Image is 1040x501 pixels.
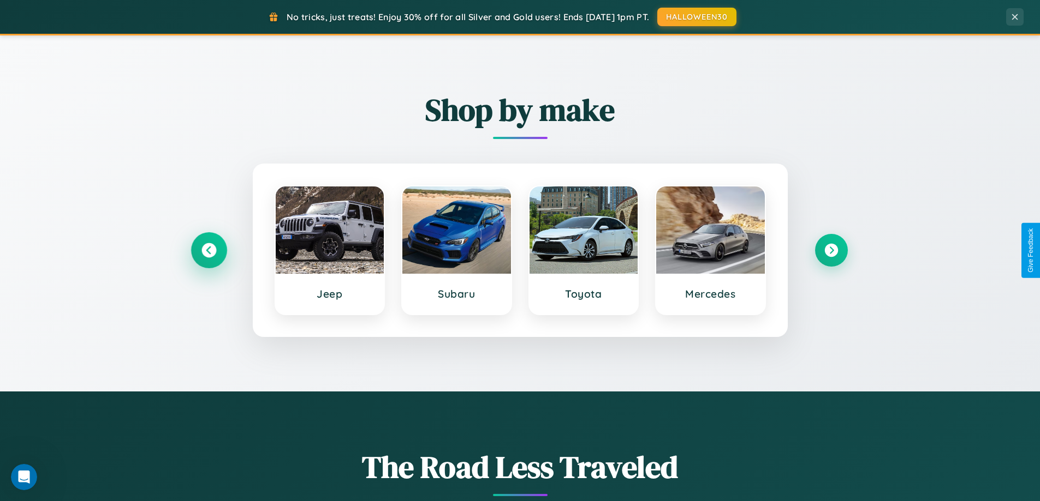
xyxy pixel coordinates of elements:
iframe: Intercom live chat [11,464,37,490]
button: HALLOWEEN30 [657,8,736,26]
h3: Mercedes [667,287,754,300]
h2: Shop by make [193,89,848,131]
h3: Toyota [540,287,627,300]
div: Give Feedback [1027,228,1035,273]
h3: Jeep [287,287,373,300]
span: No tricks, just treats! Enjoy 30% off for all Silver and Gold users! Ends [DATE] 1pm PT. [287,11,649,22]
h3: Subaru [413,287,500,300]
h1: The Road Less Traveled [193,446,848,488]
